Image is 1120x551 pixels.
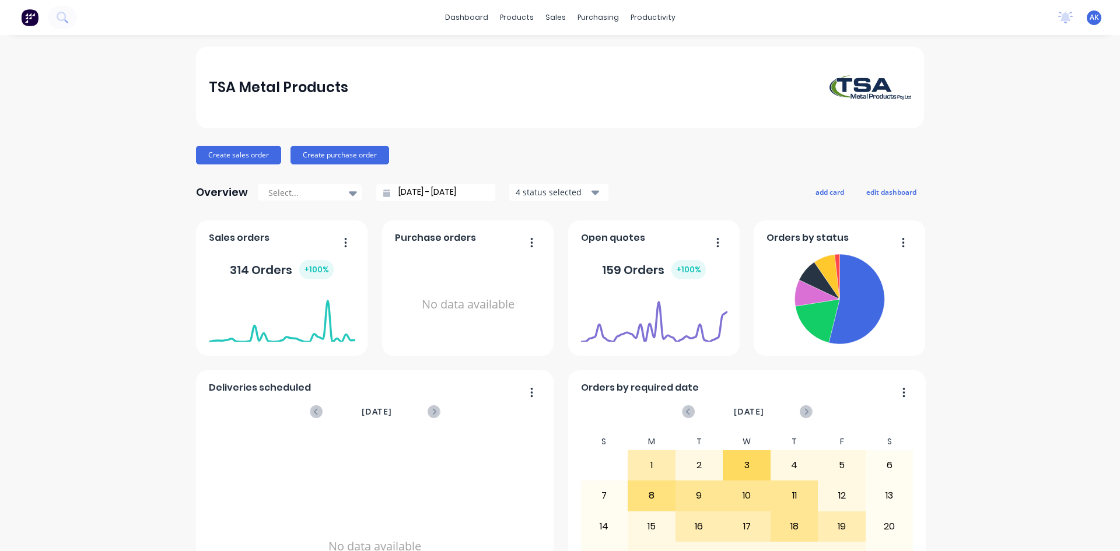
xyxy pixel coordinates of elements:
[866,512,913,541] div: 20
[362,405,392,418] span: [DATE]
[581,381,699,395] span: Orders by required date
[628,451,675,480] div: 1
[299,260,334,279] div: + 100 %
[734,405,764,418] span: [DATE]
[209,76,348,99] div: TSA Metal Products
[723,512,770,541] div: 17
[829,75,911,100] img: TSA Metal Products
[580,433,628,450] div: S
[581,481,628,510] div: 7
[628,512,675,541] div: 15
[1090,12,1099,23] span: AK
[818,451,865,480] div: 5
[818,433,866,450] div: F
[509,184,608,201] button: 4 status selected
[859,184,924,199] button: edit dashboard
[676,451,723,480] div: 2
[209,381,311,395] span: Deliveries scheduled
[196,146,281,164] button: Create sales order
[771,481,818,510] div: 11
[866,481,913,510] div: 13
[771,512,818,541] div: 18
[771,433,818,450] div: T
[723,451,770,480] div: 3
[209,231,269,245] span: Sales orders
[581,512,628,541] div: 14
[196,181,248,204] div: Overview
[230,260,334,279] div: 314 Orders
[540,9,572,26] div: sales
[21,9,38,26] img: Factory
[866,451,913,480] div: 6
[818,481,865,510] div: 12
[766,231,849,245] span: Orders by status
[290,146,389,164] button: Create purchase order
[602,260,706,279] div: 159 Orders
[676,512,723,541] div: 16
[723,433,771,450] div: W
[676,481,723,510] div: 9
[494,9,540,26] div: products
[628,433,675,450] div: M
[395,231,476,245] span: Purchase orders
[625,9,681,26] div: productivity
[671,260,706,279] div: + 100 %
[628,481,675,510] div: 8
[581,231,645,245] span: Open quotes
[675,433,723,450] div: T
[439,9,494,26] a: dashboard
[771,451,818,480] div: 4
[866,433,914,450] div: S
[723,481,770,510] div: 10
[808,184,852,199] button: add card
[818,512,865,541] div: 19
[395,250,541,360] div: No data available
[572,9,625,26] div: purchasing
[516,186,589,198] div: 4 status selected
